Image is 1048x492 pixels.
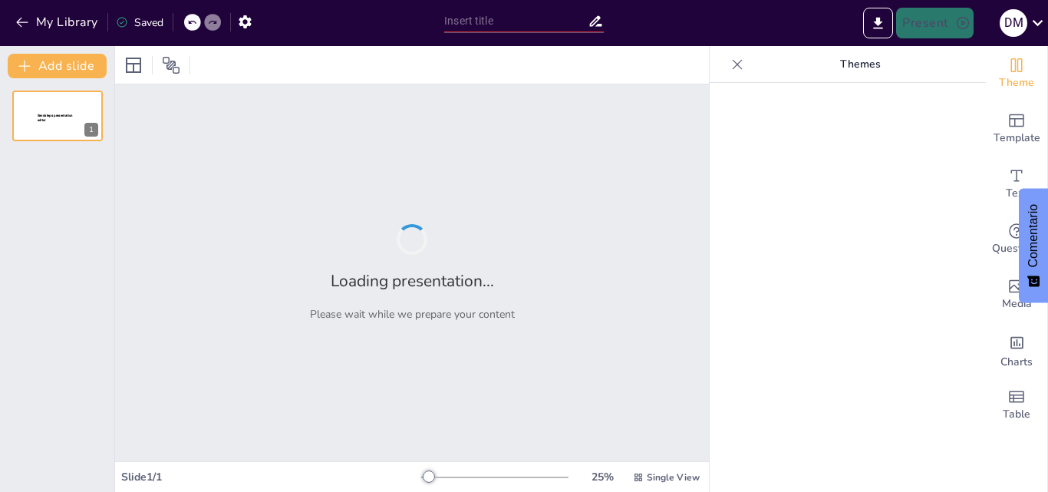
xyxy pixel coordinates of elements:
div: Add ready made slides [986,101,1047,157]
span: Theme [999,74,1034,91]
h2: Loading presentation... [331,270,494,292]
div: Layout [121,53,146,78]
span: Table [1003,406,1030,423]
span: Sendsteps presentation editor [38,114,73,122]
span: Template [994,130,1040,147]
span: Single View [647,471,700,484]
div: Saved [116,15,163,30]
font: Comentario [1027,204,1040,268]
button: d M [1000,8,1027,38]
button: Comentarios - Mostrar encuesta [1019,189,1048,303]
span: Questions [992,240,1042,257]
input: Insert title [444,10,588,32]
div: d M [1000,9,1027,37]
div: Add images, graphics, shapes or video [986,267,1047,322]
button: My Library [12,10,104,35]
span: Media [1002,296,1032,312]
span: Position [162,56,180,74]
div: 1 [12,91,103,141]
p: Please wait while we prepare your content [310,307,515,322]
div: Add a table [986,378,1047,433]
div: 25 % [584,470,621,484]
span: Text [1006,185,1027,202]
div: Add text boxes [986,157,1047,212]
p: Themes [750,46,971,83]
button: Export to PowerPoint [863,8,893,38]
button: Present [896,8,973,38]
button: Add slide [8,54,107,78]
div: Change the overall theme [986,46,1047,101]
div: Add charts and graphs [986,322,1047,378]
span: Charts [1000,354,1033,371]
div: 1 [84,123,98,137]
div: Get real-time input from your audience [986,212,1047,267]
div: Slide 1 / 1 [121,470,421,484]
